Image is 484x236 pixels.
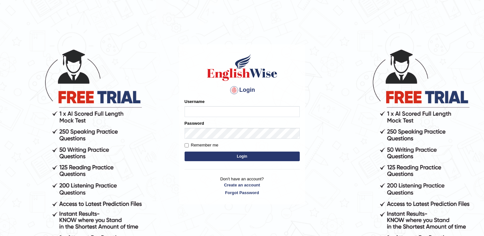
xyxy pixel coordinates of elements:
h4: Login [185,85,300,95]
label: Password [185,120,204,126]
a: Forgot Password [185,190,300,196]
img: Logo of English Wise sign in for intelligent practice with AI [206,53,279,82]
label: Username [185,98,205,105]
a: Create an account [185,182,300,188]
input: Remember me [185,143,189,147]
label: Remember me [185,142,218,148]
button: Login [185,152,300,161]
p: Don't have an account? [185,176,300,196]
